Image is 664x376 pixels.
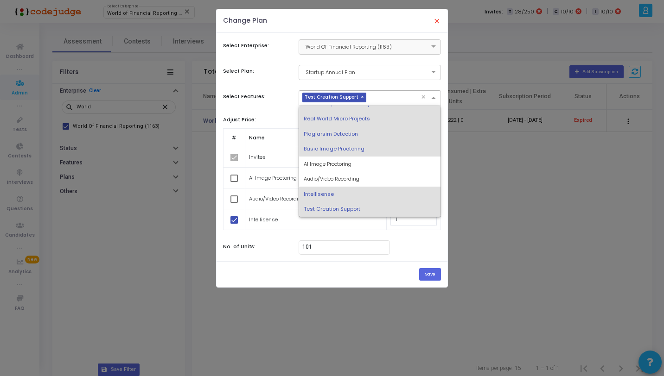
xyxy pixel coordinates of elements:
[245,188,386,209] td: Audio/Video Recording
[245,209,386,230] td: Intellisense
[304,145,364,152] span: Basic Image Proctoring
[304,115,370,122] span: Real World Micro Projects
[304,160,351,168] span: AI Image Proctoring
[421,93,429,102] span: Clear all
[223,16,267,25] h4: Change Plan
[304,130,358,138] span: Plagiarsim Detection
[427,11,447,31] button: Close
[245,147,386,168] td: Invites
[304,69,355,76] span: Startup Annual Plan
[223,129,245,147] th: #
[223,42,269,50] label: Select Enterprise:
[304,100,370,107] span: Premium Question Library
[223,67,254,75] label: Select Plan:
[304,175,359,182] span: Audio/Video Recording
[299,105,441,217] ng-dropdown-panel: Options list
[223,116,256,124] label: Adjust Price:
[223,243,255,251] label: No. of Units:
[245,129,386,147] th: Name
[361,93,366,102] span: ×
[223,93,266,100] label: Select Features:
[304,205,360,213] span: Test Creation Support
[419,268,441,281] button: Save
[304,190,334,198] span: Intellisense
[245,168,386,188] td: AI Image Proctoring
[302,93,361,102] span: Test Creation Support
[304,43,392,50] span: World Of Financial Reporting (1163)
